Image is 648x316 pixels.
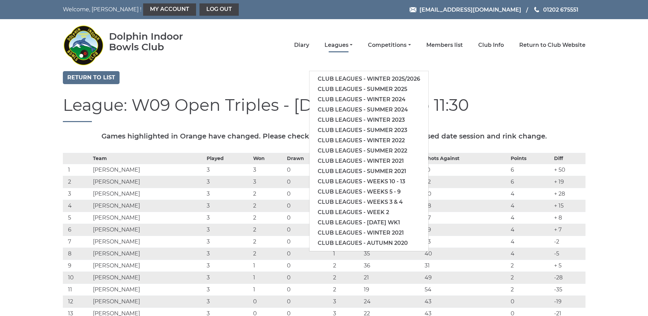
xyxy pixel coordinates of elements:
[91,224,205,236] td: [PERSON_NAME]
[91,236,205,248] td: [PERSON_NAME]
[509,212,552,224] td: 4
[91,164,205,176] td: [PERSON_NAME]
[63,224,91,236] td: 6
[251,164,285,176] td: 3
[309,176,428,187] a: Club leagues - Weeks 10 - 13
[251,236,285,248] td: 2
[309,125,428,135] a: Club leagues - Summer 2023
[543,6,578,13] span: 01202 675551
[331,295,362,307] td: 3
[91,212,205,224] td: [PERSON_NAME]
[509,236,552,248] td: 4
[509,295,552,307] td: 0
[478,41,504,49] a: Club Info
[251,260,285,272] td: 1
[63,212,91,224] td: 5
[509,164,552,176] td: 6
[285,176,331,188] td: 0
[423,284,509,295] td: 54
[509,224,552,236] td: 4
[205,272,251,284] td: 3
[410,5,521,14] a: Email [EMAIL_ADDRESS][DOMAIN_NAME]
[285,164,331,176] td: 0
[309,207,428,218] a: Club leagues - Week 2
[509,248,552,260] td: 4
[309,94,428,105] a: Club leagues - Winter 2024
[423,236,509,248] td: 33
[509,176,552,188] td: 6
[205,212,251,224] td: 3
[552,153,585,164] th: Diff
[294,41,309,49] a: Diary
[205,295,251,307] td: 3
[63,260,91,272] td: 9
[309,135,428,146] a: Club leagues - Winter 2022
[552,295,585,307] td: -19
[509,284,552,295] td: 2
[331,260,362,272] td: 2
[519,41,585,49] a: Return to Club Website
[423,200,509,212] td: 28
[205,260,251,272] td: 3
[509,188,552,200] td: 4
[309,156,428,166] a: Club leagues - Winter 2021
[552,212,585,224] td: + 8
[91,248,205,260] td: [PERSON_NAME]
[251,224,285,236] td: 2
[419,6,521,13] span: [EMAIL_ADDRESS][DOMAIN_NAME]
[251,188,285,200] td: 2
[552,248,585,260] td: -5
[251,176,285,188] td: 3
[362,295,423,307] td: 24
[509,153,552,164] th: Points
[205,200,251,212] td: 3
[285,188,331,200] td: 0
[91,188,205,200] td: [PERSON_NAME]
[552,164,585,176] td: + 50
[63,164,91,176] td: 1
[423,176,509,188] td: 22
[309,146,428,156] a: Club leagues - Summer 2022
[309,115,428,125] a: Club leagues - Winter 2023
[309,74,428,84] a: Club leagues - Winter 2025/2026
[285,224,331,236] td: 0
[285,260,331,272] td: 0
[199,3,239,16] a: Log out
[109,31,205,52] div: Dolphin Indoor Bowls Club
[423,272,509,284] td: 49
[362,272,423,284] td: 21
[285,248,331,260] td: 0
[423,224,509,236] td: 29
[205,236,251,248] td: 3
[423,164,509,176] td: 10
[205,188,251,200] td: 3
[331,284,362,295] td: 2
[309,84,428,94] a: Club leagues - Summer 2025
[309,166,428,176] a: Club leagues - Summer 2021
[251,212,285,224] td: 2
[63,188,91,200] td: 3
[285,153,331,164] th: Drawn
[205,164,251,176] td: 3
[331,272,362,284] td: 2
[63,71,120,84] a: Return to list
[368,41,411,49] a: Competitions
[285,212,331,224] td: 0
[509,272,552,284] td: 2
[205,176,251,188] td: 3
[63,132,585,140] h5: Games highlighted in Orange have changed. Please check for a revised rink change OR revised date ...
[552,236,585,248] td: -2
[63,248,91,260] td: 8
[251,284,285,295] td: 1
[205,248,251,260] td: 3
[325,41,353,49] a: Leagues
[552,200,585,212] td: + 15
[423,295,509,307] td: 43
[362,248,423,260] td: 35
[309,218,428,228] a: Club leagues - [DATE] wk1
[63,272,91,284] td: 10
[251,200,285,212] td: 2
[309,238,428,248] a: Club leagues - Autumn 2020
[552,284,585,295] td: -35
[362,284,423,295] td: 19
